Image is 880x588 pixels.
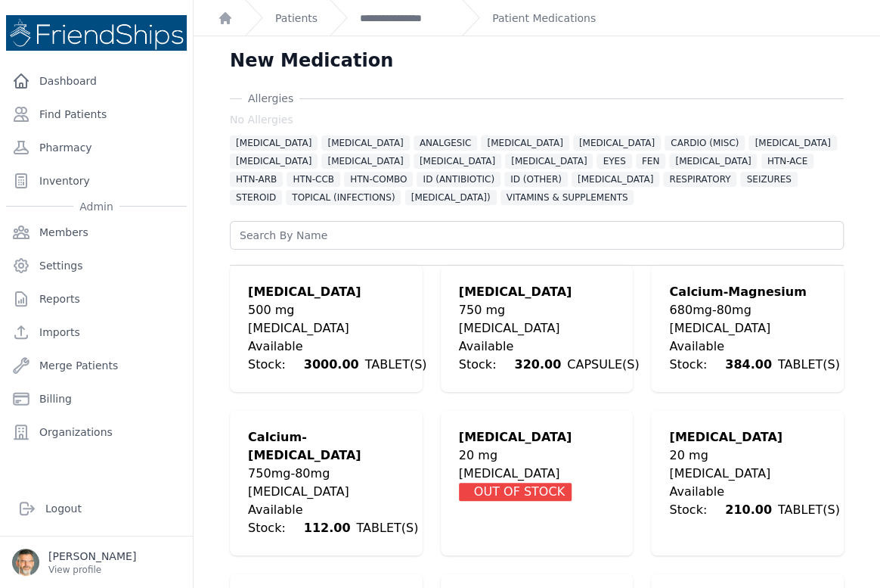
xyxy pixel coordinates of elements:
span: ID (ANTIBIOTIC) [417,172,500,187]
a: Find Patients [6,99,187,129]
span: 3000.00 [298,351,365,378]
div: Available Stock: TABLET(S) [669,483,839,519]
div: Calcium-Magnesium [669,283,839,301]
a: Patients [275,11,318,26]
div: Available Stock: TABLET(S) [669,338,839,374]
a: Pharmacy [6,132,187,163]
span: Allergies [242,91,299,106]
a: Imports [6,317,187,347]
span: [MEDICAL_DATA] [573,135,661,151]
span: 320.00 [508,351,567,378]
div: 750mg-80mg [248,465,418,483]
span: CARDIO (MISC) [665,135,745,151]
a: [PERSON_NAME] View profile [12,549,181,576]
span: Admin [73,199,119,214]
div: 680mg-80mg [669,301,839,319]
span: TOPICAL (INFECTIONS) [286,190,401,205]
div: OUT OF STOCK [459,483,572,501]
span: 112.00 [298,515,357,541]
div: [MEDICAL_DATA] [459,283,640,301]
a: Patient Medications [492,11,596,26]
span: [MEDICAL_DATA] [230,135,318,151]
a: Settings [6,250,187,281]
a: Members [6,217,187,247]
p: View profile [48,564,136,576]
span: [MEDICAL_DATA] [505,154,593,169]
div: Available Stock: TABLET(S) [248,501,418,537]
div: [MEDICAL_DATA] [459,319,640,338]
span: [MEDICAL_DATA] [669,154,757,169]
span: [MEDICAL_DATA] [481,135,569,151]
span: [MEDICAL_DATA] [572,172,659,187]
span: [MEDICAL_DATA] [321,154,409,169]
p: [PERSON_NAME] [48,549,136,564]
input: Search By Name [230,221,844,250]
span: HTN-CCB [287,172,340,187]
div: [MEDICAL_DATA] [669,428,839,446]
span: VITAMINS & SUPPLEMENTS [500,190,634,205]
a: Reports [6,284,187,314]
a: Merge Patients [6,350,187,381]
div: [MEDICAL_DATA] [669,319,839,338]
a: Logout [12,493,181,524]
span: [MEDICAL_DATA] [321,135,409,151]
div: [MEDICAL_DATA] [459,428,572,446]
span: EYES [596,154,631,169]
span: SEIZURES [740,172,797,187]
h1: New Medication [230,48,393,73]
div: 20 mg [669,446,839,465]
span: STEROID [230,190,282,205]
span: [MEDICAL_DATA] [230,154,318,169]
div: 500 mg [248,301,426,319]
span: 210.00 [719,496,778,523]
a: Organizations [6,417,187,447]
span: HTN-ARB [230,172,283,187]
span: [MEDICAL_DATA]) [405,190,497,205]
span: RESPIRATORY [663,172,736,187]
span: FEN [636,154,665,169]
div: Available Stock: CAPSULE(S) [459,338,640,374]
img: Medical Missions EMR [6,15,187,51]
div: 20 mg [459,446,572,465]
div: [MEDICAL_DATA] [248,483,418,501]
span: ANALGESIC [414,135,478,151]
a: Billing [6,384,187,414]
a: Inventory [6,166,187,196]
div: Available Stock: TABLET(S) [248,338,426,374]
div: [MEDICAL_DATA] [248,283,426,301]
div: [MEDICAL_DATA] [459,465,572,483]
span: [MEDICAL_DATA] [414,154,501,169]
span: HTN-ACE [761,154,813,169]
div: Calcium-[MEDICAL_DATA] [248,428,418,465]
span: 384.00 [719,351,778,378]
div: 750 mg [459,301,640,319]
span: HTN-COMBO [344,172,413,187]
span: [MEDICAL_DATA] [748,135,836,151]
div: [MEDICAL_DATA] [669,465,839,483]
div: [MEDICAL_DATA] [248,319,426,338]
span: No Allergies [230,112,293,127]
a: Dashboard [6,66,187,96]
span: ID (OTHER) [504,172,568,187]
